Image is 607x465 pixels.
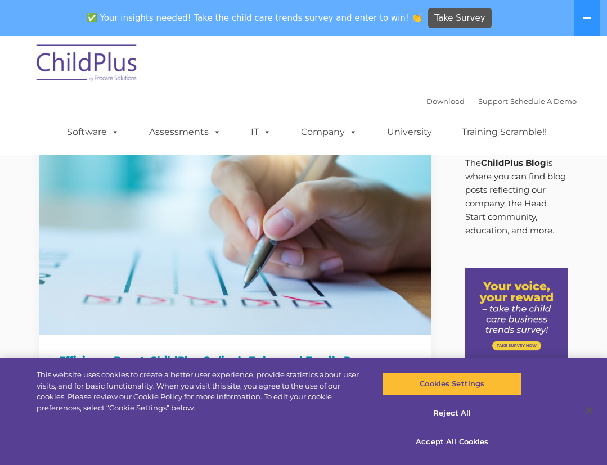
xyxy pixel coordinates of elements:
div: This website uses cookies to create a better user experience, provide statistics about user visit... [37,369,364,413]
span: ✅ Your insights needed! Take the child care trends survey and enter to win! 👏 [82,7,426,29]
a: Assessments [138,121,232,143]
a: Take Survey [428,8,492,28]
button: Cookies Settings [383,372,522,396]
a: Download [426,97,465,106]
a: Support [478,97,508,106]
strong: ChildPlus Blog [481,157,546,168]
img: Efficiency Boost: ChildPlus Online's Enhanced Family Pre-Application Process - Streamlining Appli... [39,115,432,335]
h1: Efficiency Boost: ChildPlus Online’s Enhanced Family Pre-Application [59,352,412,386]
img: ChildPlus by Procare Solutions [31,37,143,93]
font: | [426,97,577,106]
button: Close [577,398,601,423]
a: University [376,121,443,143]
button: Accept All Cookies [383,430,522,454]
a: Software [56,121,131,143]
span: Take Survey [434,8,485,28]
p: The is where you can find blog posts reflecting our company, the Head Start community, education,... [465,156,568,237]
a: IT [240,121,282,143]
a: Training Scramble!! [451,121,558,143]
button: Reject All [383,401,522,425]
a: Company [290,121,368,143]
a: Schedule A Demo [510,97,577,106]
